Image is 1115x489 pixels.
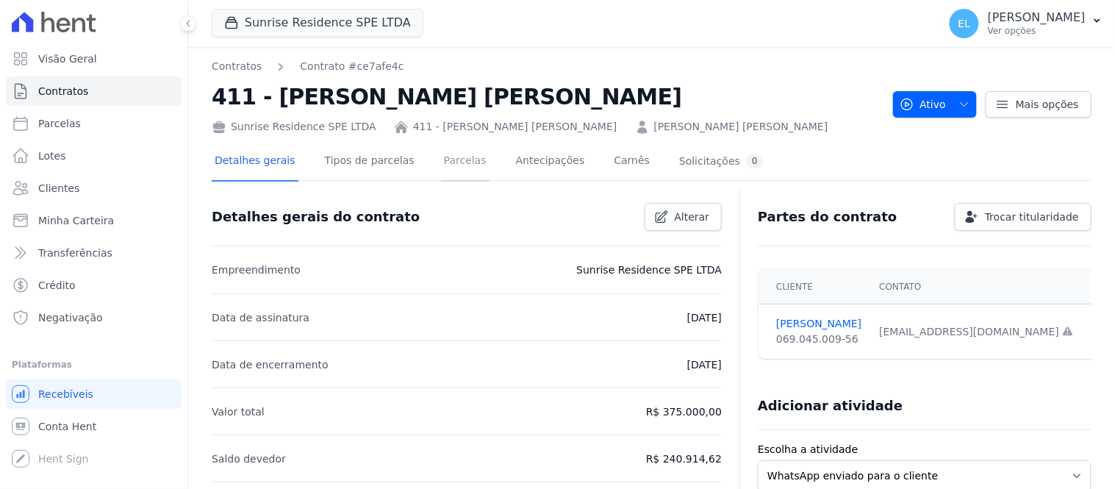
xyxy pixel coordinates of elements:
[513,143,588,182] a: Antecipações
[212,309,309,326] p: Data de assinatura
[212,119,376,135] div: Sunrise Residence SPE LTDA
[212,9,423,37] button: Sunrise Residence SPE LTDA
[6,141,182,171] a: Lotes
[646,403,722,421] p: R$ 375.000,00
[988,25,1086,37] p: Ver opções
[6,303,182,332] a: Negativação
[6,109,182,138] a: Parcelas
[6,412,182,441] a: Conta Hent
[880,324,1075,340] div: [EMAIL_ADDRESS][DOMAIN_NAME]
[38,419,96,434] span: Conta Hent
[687,356,722,374] p: [DATE]
[38,310,103,325] span: Negativação
[38,51,97,66] span: Visão Geral
[212,59,404,74] nav: Breadcrumb
[776,316,861,332] a: [PERSON_NAME]
[6,271,182,300] a: Crédito
[676,143,767,182] a: Solicitações0
[38,84,88,99] span: Contratos
[212,208,420,226] h3: Detalhes gerais do contrato
[38,278,76,293] span: Crédito
[212,403,265,421] p: Valor total
[611,143,653,182] a: Carnês
[675,210,710,224] span: Alterar
[212,261,301,279] p: Empreendimento
[6,44,182,74] a: Visão Geral
[12,356,176,374] div: Plataformas
[938,3,1115,44] button: EL [PERSON_NAME] Ver opções
[687,309,722,326] p: [DATE]
[212,59,881,74] nav: Breadcrumb
[986,91,1091,118] a: Mais opções
[645,203,723,231] a: Alterar
[6,379,182,409] a: Recebíveis
[413,119,617,135] a: 411 - [PERSON_NAME] [PERSON_NAME]
[6,206,182,235] a: Minha Carteira
[985,210,1079,224] span: Trocar titularidade
[322,143,417,182] a: Tipos de parcelas
[776,332,861,347] div: 069.045.009-56
[38,213,114,228] span: Minha Carteira
[212,143,298,182] a: Detalhes gerais
[871,270,1083,304] th: Contato
[300,59,404,74] a: Contrato #ce7afe4c
[958,18,971,29] span: EL
[212,80,881,113] h2: 411 - [PERSON_NAME] [PERSON_NAME]
[988,10,1086,25] p: [PERSON_NAME]
[38,387,93,401] span: Recebíveis
[758,442,1091,457] label: Escolha a atividade
[212,59,262,74] a: Contratos
[38,181,79,196] span: Clientes
[955,203,1091,231] a: Trocar titularidade
[212,450,286,468] p: Saldo devedor
[38,116,81,131] span: Parcelas
[38,246,112,260] span: Transferências
[212,356,329,374] p: Data de encerramento
[679,154,764,168] div: Solicitações
[6,174,182,203] a: Clientes
[6,238,182,268] a: Transferências
[893,91,978,118] button: Ativo
[654,119,828,135] a: [PERSON_NAME] [PERSON_NAME]
[576,261,722,279] p: Sunrise Residence SPE LTDA
[758,397,903,415] h3: Adicionar atividade
[38,149,66,163] span: Lotes
[759,270,870,304] th: Cliente
[900,91,947,118] span: Ativo
[441,143,490,182] a: Parcelas
[6,76,182,106] a: Contratos
[1016,97,1079,112] span: Mais opções
[746,154,764,168] div: 0
[646,450,722,468] p: R$ 240.914,62
[758,208,897,226] h3: Partes do contrato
